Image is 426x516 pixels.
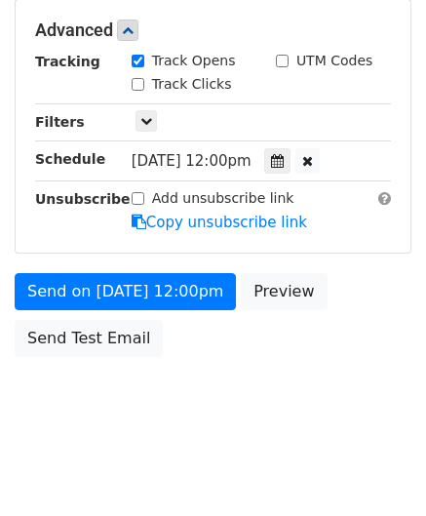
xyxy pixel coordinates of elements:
a: Preview [241,273,327,310]
strong: Tracking [35,54,100,69]
label: Track Opens [152,51,236,71]
iframe: Chat Widget [329,422,426,516]
label: Add unsubscribe link [152,188,294,209]
a: Copy unsubscribe link [132,214,307,231]
strong: Schedule [35,151,105,167]
h5: Advanced [35,20,391,41]
a: Send on [DATE] 12:00pm [15,273,236,310]
span: [DATE] 12:00pm [132,152,252,170]
label: UTM Codes [296,51,372,71]
strong: Unsubscribe [35,191,131,207]
strong: Filters [35,114,85,130]
label: Track Clicks [152,74,232,95]
a: Send Test Email [15,320,163,357]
